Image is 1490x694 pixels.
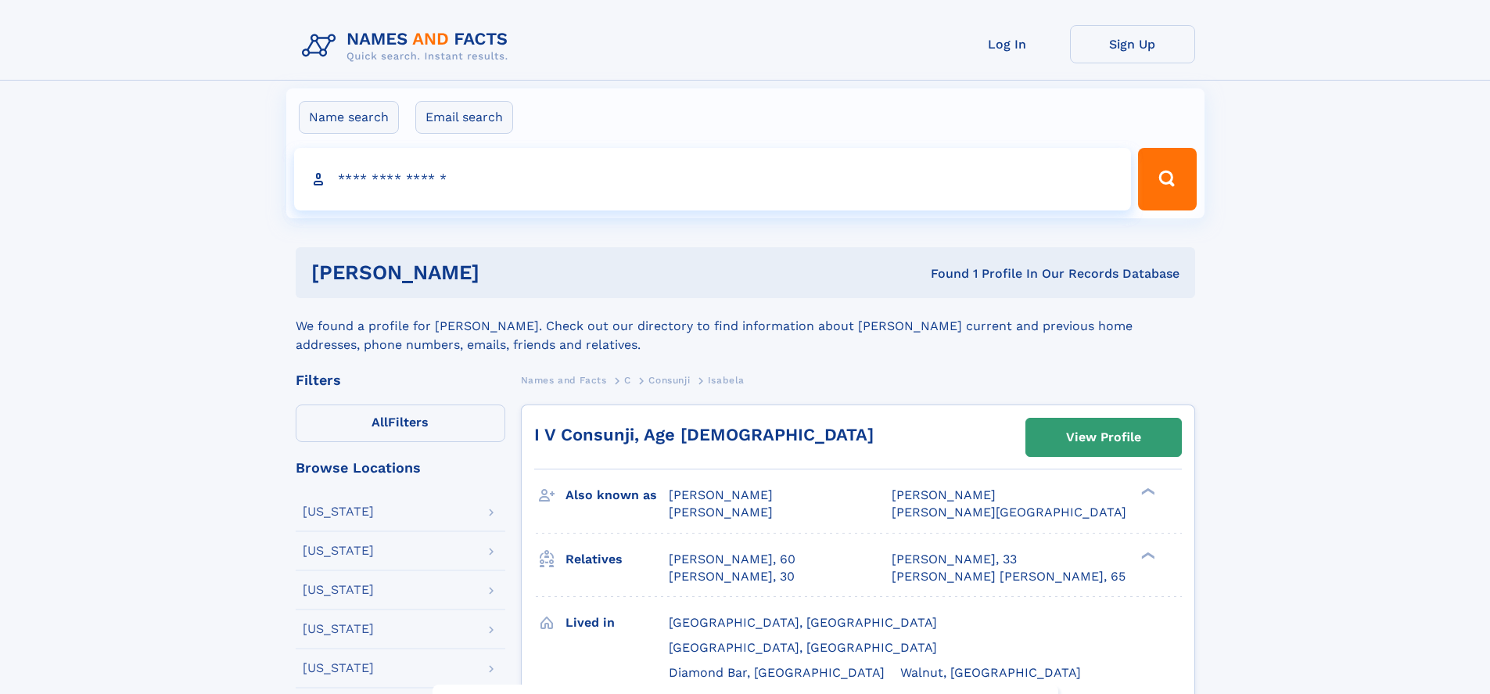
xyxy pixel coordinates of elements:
label: Email search [415,101,513,134]
a: Log In [945,25,1070,63]
div: ❯ [1137,487,1156,497]
span: [GEOGRAPHIC_DATA], [GEOGRAPHIC_DATA] [669,615,937,630]
span: [PERSON_NAME][GEOGRAPHIC_DATA] [892,505,1126,520]
label: Filters [296,405,505,442]
span: Walnut, [GEOGRAPHIC_DATA] [900,665,1081,680]
div: Found 1 Profile In Our Records Database [705,265,1179,282]
span: C [624,375,631,386]
a: [PERSON_NAME] [PERSON_NAME], 65 [892,568,1126,585]
span: Diamond Bar, [GEOGRAPHIC_DATA] [669,665,885,680]
h1: [PERSON_NAME] [311,263,706,282]
input: search input [294,148,1132,210]
span: Consunji [648,375,690,386]
a: [PERSON_NAME], 33 [892,551,1017,568]
span: [PERSON_NAME] [669,487,773,502]
div: [US_STATE] [303,505,374,518]
button: Search Button [1138,148,1196,210]
div: [US_STATE] [303,584,374,596]
div: Filters [296,373,505,387]
a: Sign Up [1070,25,1195,63]
a: View Profile [1026,419,1181,456]
h3: Lived in [565,609,669,636]
div: Browse Locations [296,461,505,475]
a: [PERSON_NAME], 30 [669,568,795,585]
div: [US_STATE] [303,545,374,557]
a: [PERSON_NAME], 60 [669,551,795,568]
label: Name search [299,101,399,134]
span: [PERSON_NAME] [892,487,996,502]
h3: Also known as [565,482,669,509]
span: [GEOGRAPHIC_DATA], [GEOGRAPHIC_DATA] [669,640,937,655]
a: I V Consunji, Age [DEMOGRAPHIC_DATA] [534,425,874,444]
div: We found a profile for [PERSON_NAME]. Check out our directory to find information about [PERSON_N... [296,298,1195,354]
span: All [372,415,388,430]
span: Isabela [708,375,745,386]
img: Logo Names and Facts [296,25,521,67]
a: Consunji [648,370,690,390]
div: [US_STATE] [303,662,374,674]
div: ❯ [1137,550,1156,560]
div: [US_STATE] [303,623,374,635]
span: [PERSON_NAME] [669,505,773,520]
div: View Profile [1066,419,1141,455]
a: C [624,370,631,390]
h3: Relatives [565,546,669,573]
a: Names and Facts [521,370,607,390]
